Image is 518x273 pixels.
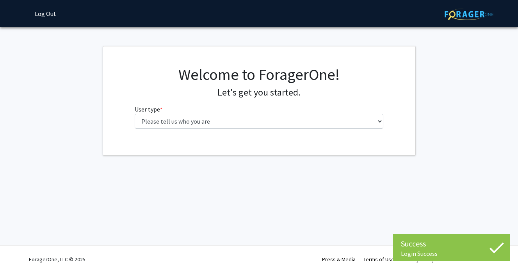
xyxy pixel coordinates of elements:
div: Success [401,238,502,250]
a: Press & Media [322,256,356,263]
label: User type [135,105,162,114]
div: ForagerOne, LLC © 2025 [29,246,85,273]
h4: Let's get you started. [135,87,383,98]
a: Terms of Use [363,256,394,263]
div: Login Success [401,250,502,257]
img: ForagerOne Logo [445,8,493,20]
h1: Welcome to ForagerOne! [135,65,383,84]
